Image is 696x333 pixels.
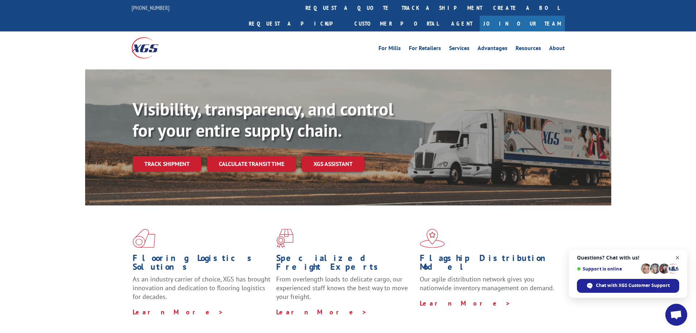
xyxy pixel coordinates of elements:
[577,279,679,293] div: Chat with XGS Customer Support
[409,45,441,53] a: For Retailers
[478,45,507,53] a: Advantages
[133,98,393,141] b: Visibility, transparency, and control for your entire supply chain.
[480,16,565,31] a: Join Our Team
[349,16,444,31] a: Customer Portal
[577,255,679,261] span: Questions? Chat with us!
[449,45,469,53] a: Services
[516,45,541,53] a: Resources
[133,275,270,301] span: As an industry carrier of choice, XGS has brought innovation and dedication to flooring logistics...
[379,45,401,53] a: For Mills
[133,229,155,248] img: xgs-icon-total-supply-chain-intelligence-red
[673,253,682,262] span: Close chat
[133,308,224,316] a: Learn More >
[302,156,364,172] a: XGS ASSISTANT
[276,254,414,275] h1: Specialized Freight Experts
[665,304,687,326] div: Open chat
[133,254,271,275] h1: Flooring Logistics Solutions
[549,45,565,53] a: About
[577,266,638,272] span: Support is online
[420,229,445,248] img: xgs-icon-flagship-distribution-model-red
[207,156,296,172] a: Calculate transit time
[420,299,511,307] a: Learn More >
[420,275,554,292] span: Our agile distribution network gives you nationwide inventory management on demand.
[133,156,201,171] a: Track shipment
[444,16,480,31] a: Agent
[276,275,414,307] p: From overlength loads to delicate cargo, our experienced staff knows the best way to move your fr...
[276,308,367,316] a: Learn More >
[596,282,670,289] span: Chat with XGS Customer Support
[420,254,558,275] h1: Flagship Distribution Model
[132,4,170,11] a: [PHONE_NUMBER]
[276,229,293,248] img: xgs-icon-focused-on-flooring-red
[243,16,349,31] a: Request a pickup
